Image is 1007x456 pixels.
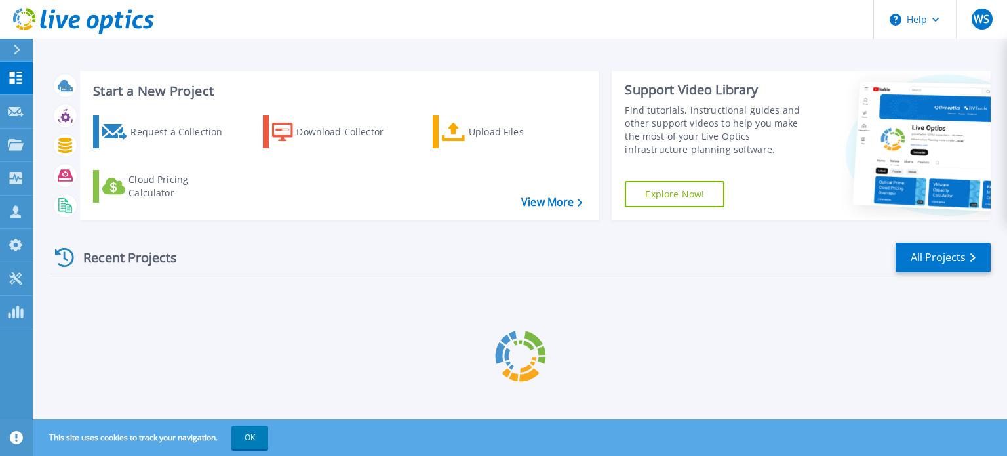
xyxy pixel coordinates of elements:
h3: Start a New Project [93,84,582,98]
a: View More [521,196,582,209]
div: Support Video Library [625,81,815,98]
div: Cloud Pricing Calculator [128,173,233,199]
div: Recent Projects [50,241,195,274]
button: OK [231,426,268,449]
div: Download Collector [296,119,401,145]
div: Upload Files [469,119,574,145]
a: Request a Collection [93,115,239,148]
a: All Projects [896,243,991,272]
a: Upload Files [433,115,579,148]
div: Find tutorials, instructional guides and other support videos to help you make the most of your L... [625,104,815,156]
a: Cloud Pricing Calculator [93,170,239,203]
span: WS [974,14,989,24]
span: This site uses cookies to track your navigation. [36,426,268,449]
a: Explore Now! [625,181,724,207]
a: Download Collector [263,115,409,148]
div: Request a Collection [130,119,235,145]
